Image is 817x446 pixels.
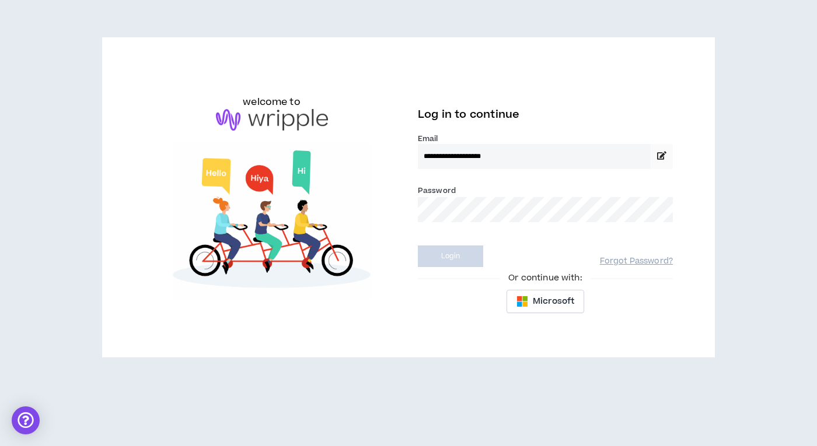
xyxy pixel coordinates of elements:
button: Microsoft [507,290,584,313]
span: Or continue with: [500,272,590,285]
h6: welcome to [243,95,301,109]
span: Log in to continue [418,107,519,122]
span: Microsoft [533,295,574,308]
a: Forgot Password? [600,256,673,267]
img: Welcome to Wripple [144,142,399,300]
img: logo-brand.png [216,109,328,131]
button: Login [418,245,483,267]
label: Email [418,134,673,144]
label: Password [418,185,456,196]
div: Open Intercom Messenger [12,406,40,434]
